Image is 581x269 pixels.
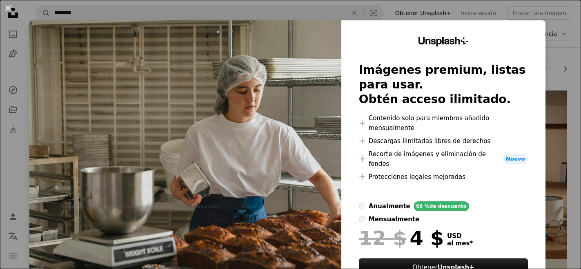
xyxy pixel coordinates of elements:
li: Recorte de imágenes y eliminación de fondos [359,149,528,169]
span: Nuevo [503,154,528,164]
span: 12 $ [359,227,407,249]
li: Contenido solo para miembros añadido mensualmente [359,113,528,133]
div: mensualmente [369,214,419,224]
li: Protecciones legales mejoradas [359,172,528,182]
input: mensualmente [359,216,365,223]
div: anualmente [369,201,410,211]
span: al mes * [447,240,473,247]
li: Descargas ilimitadas libres de derechos [359,136,528,146]
span: USD [447,232,473,240]
div: 66 % de descuento [414,201,469,211]
input: anualmente66 %de descuento [359,203,365,209]
div: 4 $ [359,227,444,249]
h2: Imágenes premium, listas para usar. Obtén acceso ilimitado. [359,63,528,107]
